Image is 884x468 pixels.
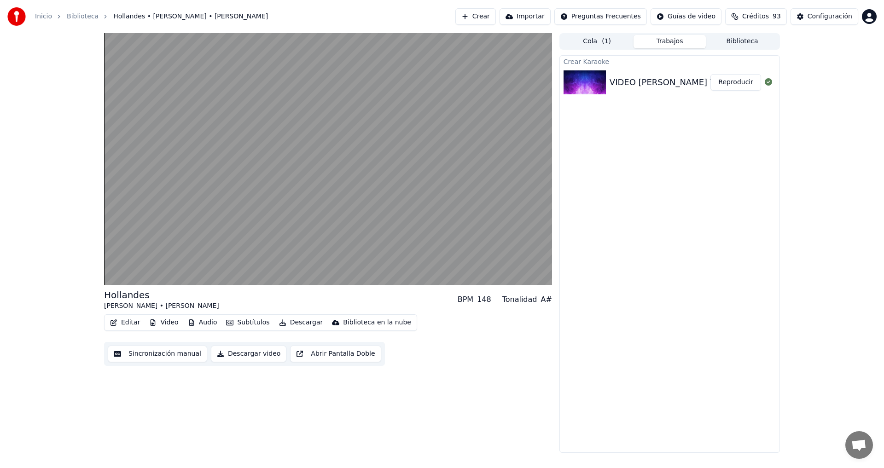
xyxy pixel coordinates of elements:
nav: breadcrumb [35,12,268,21]
button: Configuración [791,8,858,25]
div: Crear Karaoke [560,56,779,67]
button: Audio [184,316,221,329]
a: Inicio [35,12,52,21]
div: [PERSON_NAME] • [PERSON_NAME] [104,301,219,311]
button: Cola [561,35,634,48]
div: BPM [458,294,473,305]
a: Chat abierto [845,431,873,459]
button: Biblioteca [706,35,779,48]
span: ( 1 ) [602,37,611,46]
span: 93 [773,12,781,21]
button: Editar [106,316,144,329]
button: Importar [500,8,551,25]
button: Créditos93 [725,8,787,25]
button: Subtítulos [222,316,273,329]
button: Trabajos [634,35,706,48]
div: Tonalidad [502,294,537,305]
button: Guías de video [651,8,721,25]
button: Abrir Pantalla Doble [290,346,381,362]
span: Créditos [742,12,769,21]
div: Configuración [808,12,852,21]
div: Hollandes [104,289,219,301]
button: Crear [455,8,496,25]
div: A# [541,294,552,305]
button: Descargar [275,316,327,329]
div: VIDEO [PERSON_NAME] Y MARIAM_HOLANDES [610,76,802,89]
div: 148 [477,294,491,305]
button: Reproducir [710,74,761,91]
span: Hollandes • [PERSON_NAME] • [PERSON_NAME] [113,12,268,21]
button: Sincronización manual [108,346,207,362]
button: Descargar video [211,346,286,362]
img: youka [7,7,26,26]
button: Preguntas Frecuentes [554,8,647,25]
a: Biblioteca [67,12,99,21]
div: Biblioteca en la nube [343,318,411,327]
button: Video [145,316,182,329]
